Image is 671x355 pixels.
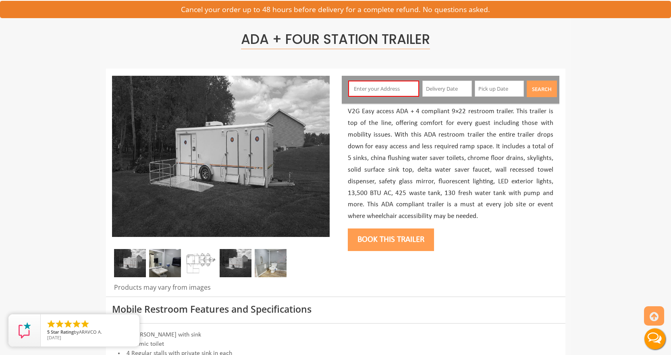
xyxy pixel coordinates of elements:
[112,283,330,297] div: Products may vary from images
[55,319,64,329] li: 
[47,329,50,335] span: 5
[79,329,102,335] span: ARAVCO A.
[149,249,181,277] img: Sink Portable Trailer
[241,30,430,49] span: ADA + Four Station Trailer
[220,249,251,277] img: An outside photo of ADA + 4 Station Trailer
[114,249,146,277] img: An outside photo of ADA + 4 Station Trailer
[112,330,559,340] li: 1 [PERSON_NAME] with sink
[80,319,90,329] li: 
[112,304,559,314] h3: Mobile Restroom Features and Specifications
[348,81,419,97] input: Enter your Address
[348,106,553,222] p: V2G Easy access ADA + 4 compliant 9×22 restroom trailer. This trailer is top of the line, offerin...
[47,334,61,340] span: [DATE]
[422,81,472,97] input: Delivery Date
[185,249,216,277] img: Floor plan of ADA plus 4 trailer
[639,323,671,355] button: Live Chat
[348,228,434,251] button: Book this trailer
[51,329,74,335] span: Star Rating
[527,81,557,97] button: Search
[47,330,133,335] span: by
[475,81,524,97] input: Pick up Date
[63,319,73,329] li: 
[112,76,330,237] img: An outside photo of ADA + 4 Station Trailer
[17,322,33,338] img: Review Rating
[112,340,559,349] li: Ceramic toilet
[46,319,56,329] li: 
[72,319,81,329] li: 
[255,249,287,277] img: Restroom Trailer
